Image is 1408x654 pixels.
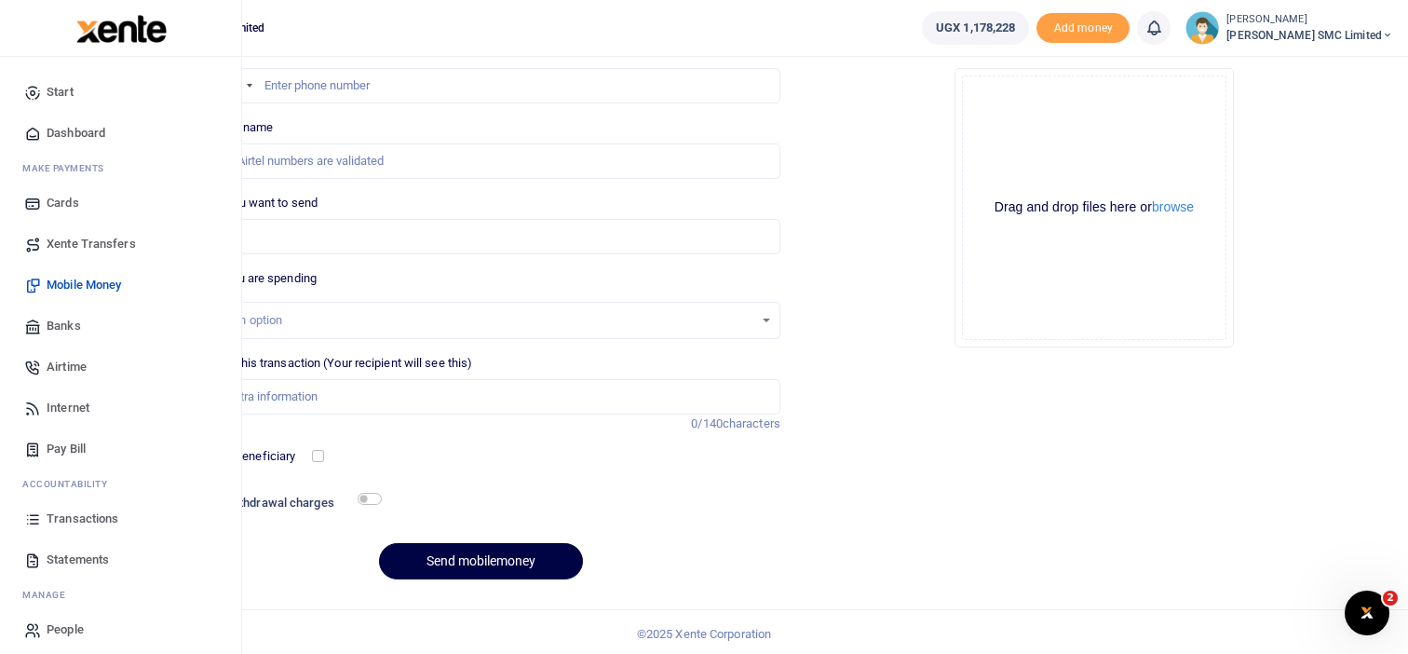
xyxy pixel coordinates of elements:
[47,551,109,569] span: Statements
[183,68,780,103] input: Enter phone number
[47,358,87,376] span: Airtime
[1152,200,1194,213] button: browse
[47,83,74,102] span: Start
[15,470,226,498] li: Ac
[196,311,753,330] div: Select an option
[15,498,226,539] a: Transactions
[183,269,317,288] label: Reason you are spending
[379,543,583,579] button: Send mobilemoney
[183,354,473,373] label: Memo for this transaction (Your recipient will see this)
[15,539,226,580] a: Statements
[691,416,723,430] span: 0/140
[15,388,226,429] a: Internet
[32,588,66,602] span: anage
[47,399,89,417] span: Internet
[74,20,167,34] a: logo-small logo-large logo-large
[1036,13,1130,44] li: Toup your wallet
[47,276,121,294] span: Mobile Money
[47,317,81,335] span: Banks
[15,429,226,470] a: Pay Bill
[15,224,226,265] a: Xente Transfers
[15,183,226,224] a: Cards
[1036,20,1130,34] a: Add money
[47,510,118,528] span: Transactions
[15,580,226,609] li: M
[183,379,780,415] input: Enter extra information
[184,496,373,511] h6: Include withdrawal charges
[183,143,780,179] input: MTN & Airtel numbers are validated
[47,440,86,458] span: Pay Bill
[1226,12,1393,28] small: [PERSON_NAME]
[963,198,1225,216] div: Drag and drop files here or
[15,609,226,650] a: People
[32,161,104,175] span: ake Payments
[15,113,226,154] a: Dashboard
[914,11,1036,45] li: Wallet ballance
[954,68,1234,347] div: File Uploader
[47,235,136,253] span: Xente Transfers
[47,620,84,639] span: People
[183,194,318,212] label: Amount you want to send
[15,72,226,113] a: Start
[1185,11,1393,45] a: profile-user [PERSON_NAME] [PERSON_NAME] SMC Limited
[15,265,226,306] a: Mobile Money
[1185,11,1219,45] img: profile-user
[1226,27,1393,44] span: [PERSON_NAME] SMC Limited
[15,347,226,388] a: Airtime
[1345,591,1389,635] iframe: Intercom live chat
[1383,591,1398,606] span: 2
[183,219,780,254] input: UGX
[1036,13,1130,44] span: Add money
[47,194,79,212] span: Cards
[723,416,780,430] span: characters
[76,15,167,43] img: logo-large
[36,477,107,491] span: countability
[922,11,1029,45] a: UGX 1,178,228
[936,19,1015,37] span: UGX 1,178,228
[47,124,105,143] span: Dashboard
[15,154,226,183] li: M
[15,306,226,347] a: Banks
